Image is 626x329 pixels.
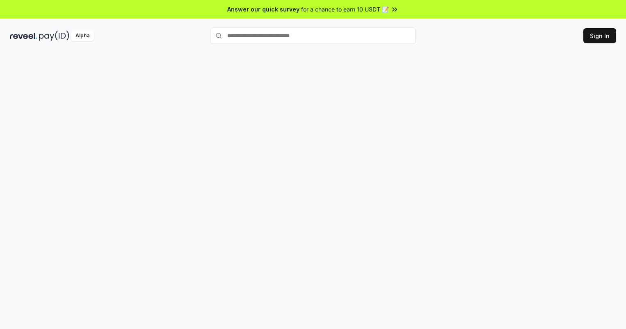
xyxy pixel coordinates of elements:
span: for a chance to earn 10 USDT 📝 [301,5,389,14]
img: pay_id [39,31,69,41]
button: Sign In [583,28,616,43]
span: Answer our quick survey [227,5,299,14]
img: reveel_dark [10,31,37,41]
div: Alpha [71,31,94,41]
